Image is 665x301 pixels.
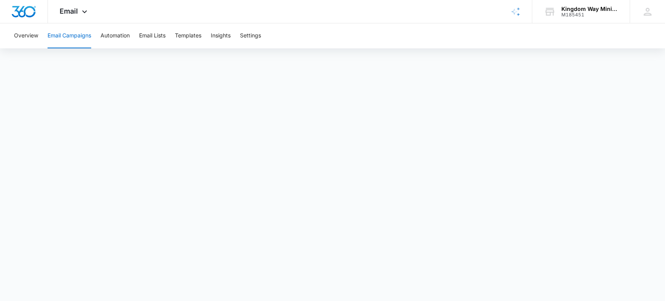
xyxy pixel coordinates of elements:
[240,23,261,48] button: Settings
[211,23,231,48] button: Insights
[175,23,201,48] button: Templates
[139,23,166,48] button: Email Lists
[561,12,618,18] div: account id
[48,23,91,48] button: Email Campaigns
[101,23,130,48] button: Automation
[561,6,618,12] div: account name
[14,23,38,48] button: Overview
[60,7,78,15] span: Email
